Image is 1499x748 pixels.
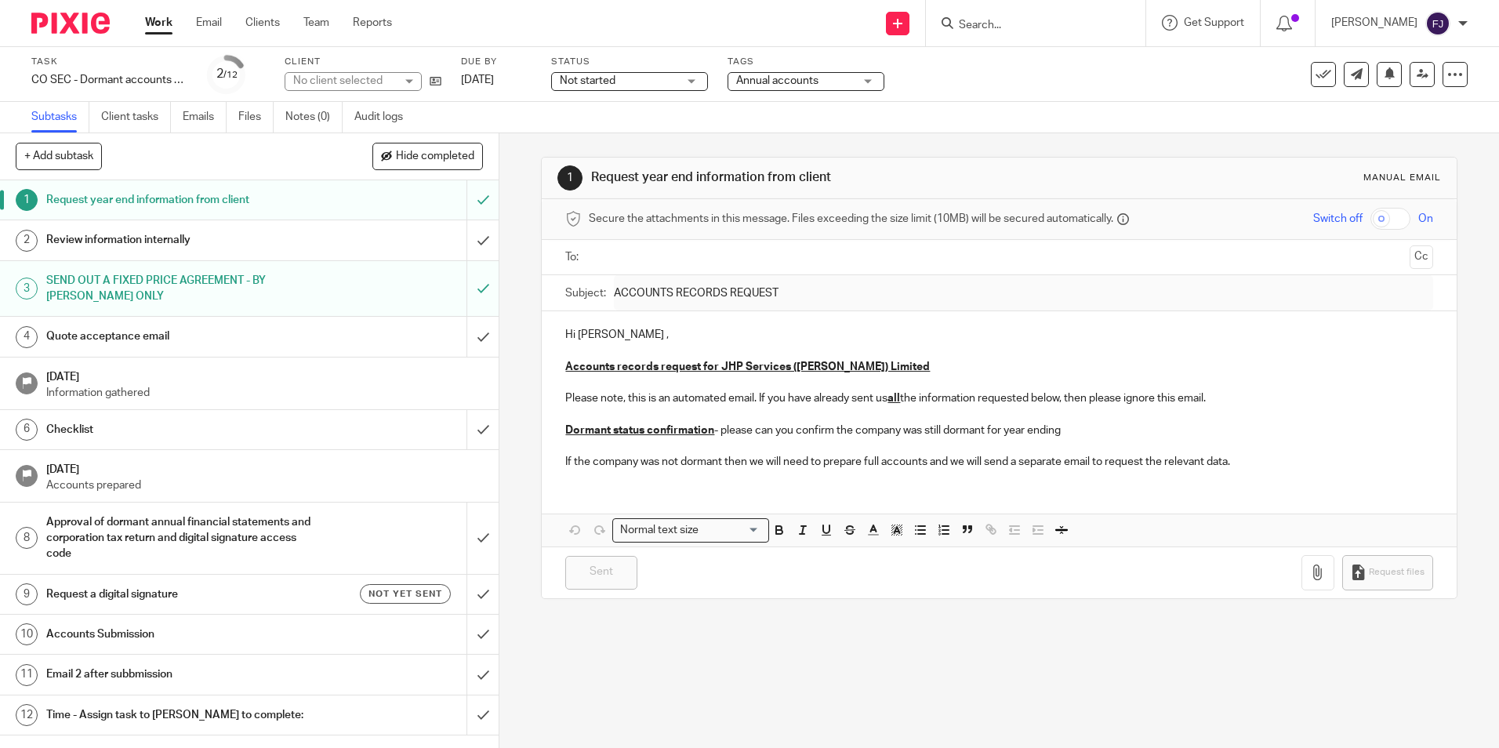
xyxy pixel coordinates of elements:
[466,261,499,317] div: Mark as to do
[354,102,415,133] a: Audit logs
[196,15,222,31] a: Email
[565,249,583,265] label: To:
[728,56,884,68] label: Tags
[46,663,316,686] h1: Email 2 after subbmission
[1313,211,1363,227] span: Switch off
[293,73,395,89] div: No client selected
[466,410,499,449] div: Mark as done
[16,326,38,348] div: 4
[46,418,316,441] h1: Checklist
[461,74,494,85] span: [DATE]
[1117,213,1129,225] i: Files are stored in Pixie and a secure link is sent to the message recipient.
[16,419,38,441] div: 6
[466,180,499,220] div: Mark as to do
[46,385,484,401] p: Information gathered
[887,393,900,404] u: all
[145,15,172,31] a: Work
[16,527,38,549] div: 8
[46,365,484,385] h1: [DATE]
[183,102,227,133] a: Emails
[466,695,499,735] div: Mark as done
[703,522,760,539] input: Search for option
[551,56,708,68] label: Status
[16,664,38,686] div: 11
[285,56,441,68] label: Client
[565,285,606,301] label: Subject:
[466,575,499,614] div: Mark as done
[565,454,1432,470] p: If the company was not dormant then we will need to prepare full accounts and we will send a sepa...
[466,317,499,356] div: Mark as done
[46,269,316,309] h1: SEND OUT A FIXED PRICE AGREEMENT - BY [PERSON_NAME] ONLY
[957,19,1098,33] input: Search
[46,458,484,477] h1: [DATE]
[216,65,238,83] div: 2
[1418,211,1433,227] span: On
[612,518,769,543] div: Search for option
[591,169,1033,186] h1: Request year end information from client
[1377,62,1402,87] button: Snooze task
[430,75,441,87] i: Open client page
[466,655,499,694] div: Mark as done
[1410,62,1435,87] a: Reassign task
[616,522,702,539] span: Normal text size
[736,75,818,86] span: Annual accounts
[46,510,316,566] h1: Approval of dormant annual financial statements and corporation tax return and digital signature ...
[1184,17,1244,28] span: Get Support
[46,477,484,493] p: Accounts prepared
[1342,555,1433,590] button: Request files
[16,278,38,300] div: 3
[46,325,316,348] h1: Quote acceptance email
[1410,245,1433,269] button: Cc
[46,188,316,212] h1: Request year end information from client
[16,704,38,726] div: 12
[31,56,188,68] label: Task
[565,375,1432,438] p: Please note, this is an automated email. If you have already sent us the information requested be...
[46,623,316,646] h1: Accounts Submission
[353,15,392,31] a: Reports
[565,425,714,436] u: Dormant status confirmation
[1363,172,1441,184] div: Manual email
[245,15,280,31] a: Clients
[589,211,1113,227] span: Secure the attachments in this message. Files exceeding the size limit (10MB) will be secured aut...
[16,230,38,252] div: 2
[1331,15,1417,31] p: [PERSON_NAME]
[31,102,89,133] a: Subtasks
[31,13,110,34] img: Pixie
[16,623,38,645] div: 10
[31,72,188,88] div: CO SEC - Dormant accounts and CT600 return (limited companies) - Updated with signature
[565,327,1432,343] p: Hi [PERSON_NAME] ,
[1344,62,1369,87] a: Send new email to JHP Services (Scot) Limited
[46,583,316,606] h1: Request a digital signature
[285,102,343,133] a: Notes (0)
[466,615,499,654] div: Mark as done
[565,556,637,590] input: Sent
[16,143,102,169] button: + Add subtask
[46,703,316,727] h1: Time - Assign task to [PERSON_NAME] to complete:
[396,151,474,163] span: Hide completed
[557,165,583,191] div: 1
[238,102,274,133] a: Files
[16,189,38,211] div: 1
[1425,11,1450,36] img: svg%3E
[46,228,316,252] h1: Review information internally
[16,583,38,605] div: 9
[1369,566,1425,579] span: Request files
[223,71,238,79] small: /12
[565,361,930,372] u: Accounts records request for JHP Services ([PERSON_NAME]) Limited
[101,102,171,133] a: Client tasks
[368,587,442,601] span: Not yet sent
[466,220,499,260] div: Mark as done
[372,143,483,169] button: Hide completed
[560,75,615,86] span: Not started
[461,56,532,68] label: Due by
[303,15,329,31] a: Team
[466,503,499,574] div: Mark as done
